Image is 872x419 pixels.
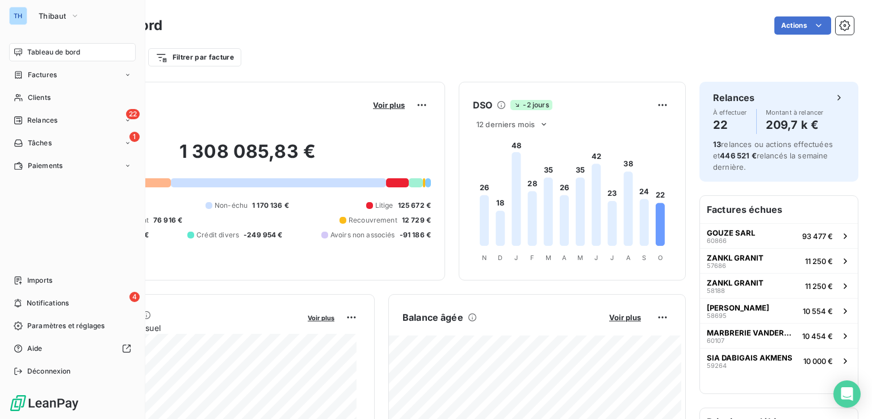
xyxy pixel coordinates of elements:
button: [PERSON_NAME]5869510 554 € [700,298,858,323]
span: Thibaut [39,11,66,20]
button: Voir plus [370,100,408,110]
tspan: J [610,254,614,262]
span: 125 672 € [398,200,431,211]
span: MARBRERIE VANDERMARLIERE [707,328,798,337]
tspan: D [498,254,502,262]
tspan: M [577,254,583,262]
button: Voir plus [606,312,644,322]
span: 12 derniers mois [476,120,535,129]
tspan: F [530,254,534,262]
span: 10 000 € [803,357,833,366]
h2: 1 308 085,83 € [64,140,431,174]
span: Crédit divers [196,230,239,240]
div: Open Intercom Messenger [833,380,861,408]
button: MARBRERIE VANDERMARLIERE6010710 454 € [700,323,858,348]
span: 1 170 136 € [252,200,289,211]
button: ZANKL GRANIT5818811 250 € [700,273,858,298]
span: À effectuer [713,109,747,116]
tspan: O [658,254,663,262]
tspan: N [482,254,487,262]
span: ZANKL GRANIT [707,278,764,287]
span: Montant à relancer [766,109,824,116]
span: 60866 [707,237,727,244]
span: 58695 [707,312,727,319]
span: Clients [28,93,51,103]
span: Voir plus [373,100,405,110]
button: ZANKL GRANIT5768611 250 € [700,248,858,273]
span: Notifications [27,298,69,308]
span: 11 250 € [805,257,833,266]
span: 22 [126,109,140,119]
span: Paramètres et réglages [27,321,104,331]
span: 4 [129,292,140,302]
button: SIA DABIGAIS AKMENS5926410 000 € [700,348,858,373]
a: Aide [9,340,136,358]
span: SIA DABIGAIS AKMENS [707,353,793,362]
span: Chiffre d'affaires mensuel [64,322,300,334]
span: Voir plus [609,313,641,322]
div: TH [9,7,27,25]
h6: DSO [473,98,492,112]
img: Logo LeanPay [9,394,79,412]
span: 11 250 € [805,282,833,291]
tspan: J [594,254,598,262]
span: Litige [375,200,393,211]
span: 10 554 € [803,307,833,316]
span: relances ou actions effectuées et relancés la semaine dernière. [713,140,833,171]
span: Non-échu [215,200,248,211]
span: Relances [27,115,57,125]
span: Voir plus [308,314,334,322]
span: 60107 [707,337,724,344]
span: Factures [28,70,57,80]
button: GOUZE SARL6086693 477 € [700,223,858,248]
span: 58188 [707,287,725,294]
span: -2 jours [510,100,552,110]
span: Imports [27,275,52,286]
span: Paiements [28,161,62,171]
span: [PERSON_NAME] [707,303,769,312]
span: -249 954 € [244,230,283,240]
span: ZANKL GRANIT [707,253,764,262]
h4: 22 [713,116,747,134]
tspan: S [642,254,646,262]
span: 10 454 € [802,332,833,341]
span: 13 [713,140,721,149]
span: 446 521 € [720,151,756,160]
span: Tâches [28,138,52,148]
tspan: A [562,254,567,262]
span: GOUZE SARL [707,228,755,237]
h4: 209,7 k € [766,116,824,134]
span: 59264 [707,362,727,369]
span: Déconnexion [27,366,71,376]
tspan: A [626,254,631,262]
span: 12 729 € [402,215,431,225]
tspan: J [514,254,518,262]
h6: Factures échues [700,196,858,223]
span: Recouvrement [349,215,397,225]
button: Actions [774,16,831,35]
tspan: M [546,254,551,262]
span: Avoirs non associés [330,230,395,240]
span: 76 916 € [153,215,182,225]
button: Voir plus [304,312,338,322]
h6: Relances [713,91,754,104]
span: Tableau de bord [27,47,80,57]
span: Aide [27,343,43,354]
span: 57686 [707,262,726,269]
button: Filtrer par facture [148,48,241,66]
span: -91 186 € [400,230,431,240]
span: 93 477 € [802,232,833,241]
span: 1 [129,132,140,142]
h6: Balance âgée [403,311,463,324]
